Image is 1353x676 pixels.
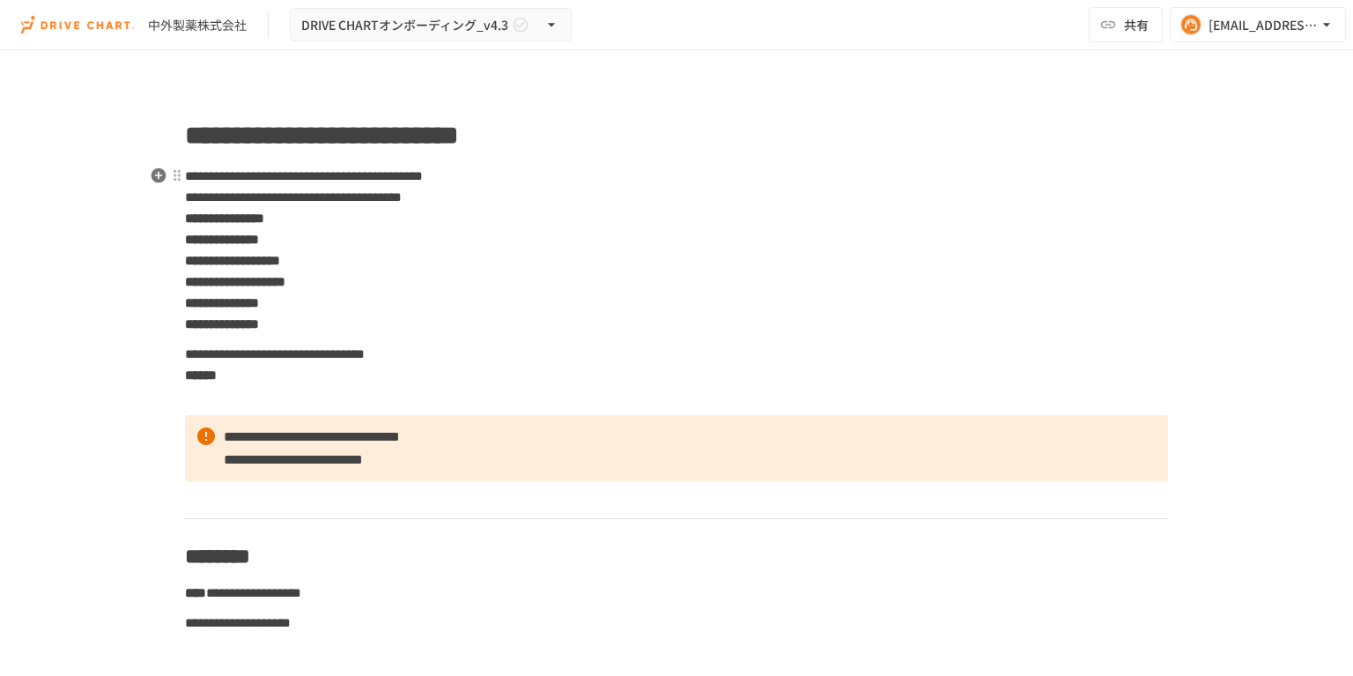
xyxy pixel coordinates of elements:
[301,14,508,36] span: DRIVE CHARTオンボーディング_v4.3
[21,11,134,39] img: i9VDDS9JuLRLX3JIUyK59LcYp6Y9cayLPHs4hOxMB9W
[1124,15,1149,34] span: 共有
[148,16,247,34] div: 中外製薬株式会社
[1209,14,1318,36] div: [EMAIL_ADDRESS][DOMAIN_NAME]
[1170,7,1346,42] button: [EMAIL_ADDRESS][DOMAIN_NAME]
[290,8,572,42] button: DRIVE CHARTオンボーディング_v4.3
[1089,7,1163,42] button: 共有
